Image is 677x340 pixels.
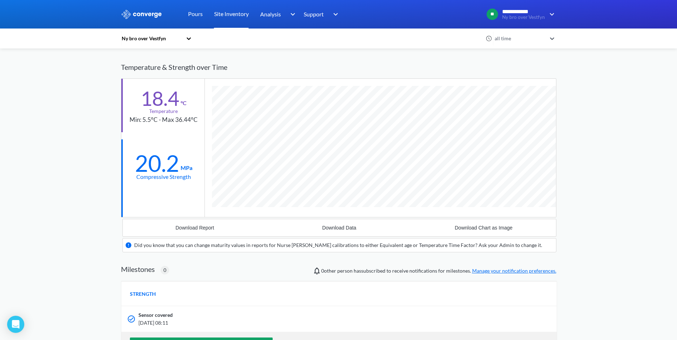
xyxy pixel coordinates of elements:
[130,290,156,298] span: STRENGTH
[286,10,297,19] img: downArrow.svg
[321,267,556,275] span: person has subscribed to receive notifications for milestones.
[7,316,24,333] div: Open Intercom Messenger
[260,10,281,19] span: Analysis
[545,10,556,19] img: downArrow.svg
[313,267,321,275] img: notifications-icon.svg
[267,219,411,236] button: Download Data
[141,89,179,107] div: 18.4
[502,15,545,20] span: Ny bro over Vestfyn
[322,225,357,231] div: Download Data
[486,35,492,42] img: icon-clock.svg
[472,268,556,274] a: Manage your notification preferences.
[176,225,214,231] div: Download Report
[134,241,542,249] div: Did you know that you can change maturity values in reports for Nurse [PERSON_NAME] calibrations ...
[455,225,512,231] div: Download Chart as Image
[138,311,173,319] span: Sensor covered
[123,219,267,236] button: Download Report
[121,10,162,19] img: logo_ewhite.svg
[135,154,179,172] div: 20.2
[138,319,462,327] span: [DATE] 08:11
[304,10,324,19] span: Support
[130,115,198,125] div: Min: 5.5°C - Max 36.44°C
[163,266,166,274] span: 0
[121,56,556,78] div: Temperature & Strength over Time
[321,268,336,274] span: 0 other
[136,172,191,181] div: Compressive Strength
[121,265,155,273] h2: Milestones
[329,10,340,19] img: downArrow.svg
[149,107,178,115] div: Temperature
[121,35,182,42] div: Ny bro over Vestfyn
[411,219,556,236] button: Download Chart as Image
[493,35,546,42] div: all time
